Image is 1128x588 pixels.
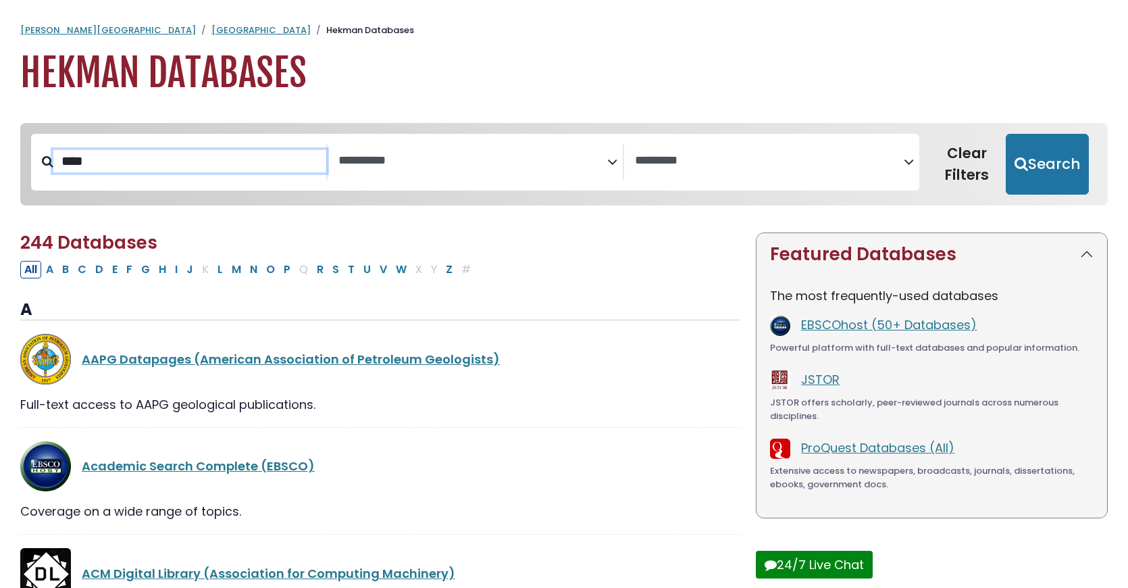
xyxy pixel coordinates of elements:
[757,233,1107,276] button: Featured Databases
[20,230,157,255] span: 244 Databases
[20,123,1108,205] nav: Search filters
[91,261,107,278] button: Filter Results D
[770,287,1094,305] p: The most frequently-used databases
[246,261,261,278] button: Filter Results N
[155,261,170,278] button: Filter Results H
[311,24,414,37] li: Hekman Databases
[213,261,227,278] button: Filter Results L
[211,24,311,36] a: [GEOGRAPHIC_DATA]
[376,261,391,278] button: Filter Results V
[770,396,1094,422] div: JSTOR offers scholarly, peer-reviewed journals across numerous disciplines.
[344,261,359,278] button: Filter Results T
[635,154,904,168] textarea: Search
[442,261,457,278] button: Filter Results Z
[82,351,500,368] a: AAPG Datapages (American Association of Petroleum Geologists)
[20,24,196,36] a: [PERSON_NAME][GEOGRAPHIC_DATA]
[20,502,740,520] div: Coverage on a wide range of topics.
[338,154,607,168] textarea: Search
[801,316,977,333] a: EBSCOhost (50+ Databases)
[108,261,122,278] button: Filter Results E
[171,261,182,278] button: Filter Results I
[53,150,326,172] input: Search database by title or keyword
[20,261,41,278] button: All
[328,261,343,278] button: Filter Results S
[42,261,57,278] button: Filter Results A
[770,341,1094,355] div: Powerful platform with full-text databases and popular information.
[182,261,197,278] button: Filter Results J
[1006,134,1089,195] button: Submit for Search Results
[228,261,245,278] button: Filter Results M
[20,24,1108,37] nav: breadcrumb
[20,395,740,414] div: Full-text access to AAPG geological publications.
[801,371,840,388] a: JSTOR
[82,458,315,474] a: Academic Search Complete (EBSCO)
[262,261,279,278] button: Filter Results O
[58,261,73,278] button: Filter Results B
[82,565,455,582] a: ACM Digital Library (Association for Computing Machinery)
[20,51,1108,96] h1: Hekman Databases
[801,439,954,456] a: ProQuest Databases (All)
[392,261,411,278] button: Filter Results W
[137,261,154,278] button: Filter Results G
[313,261,328,278] button: Filter Results R
[20,300,740,320] h3: A
[74,261,91,278] button: Filter Results C
[359,261,375,278] button: Filter Results U
[770,464,1094,491] div: Extensive access to newspapers, broadcasts, journals, dissertations, ebooks, government docs.
[122,261,136,278] button: Filter Results F
[756,551,873,579] button: 24/7 Live Chat
[20,260,476,277] div: Alpha-list to filter by first letter of database name
[280,261,294,278] button: Filter Results P
[927,134,1006,195] button: Clear Filters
